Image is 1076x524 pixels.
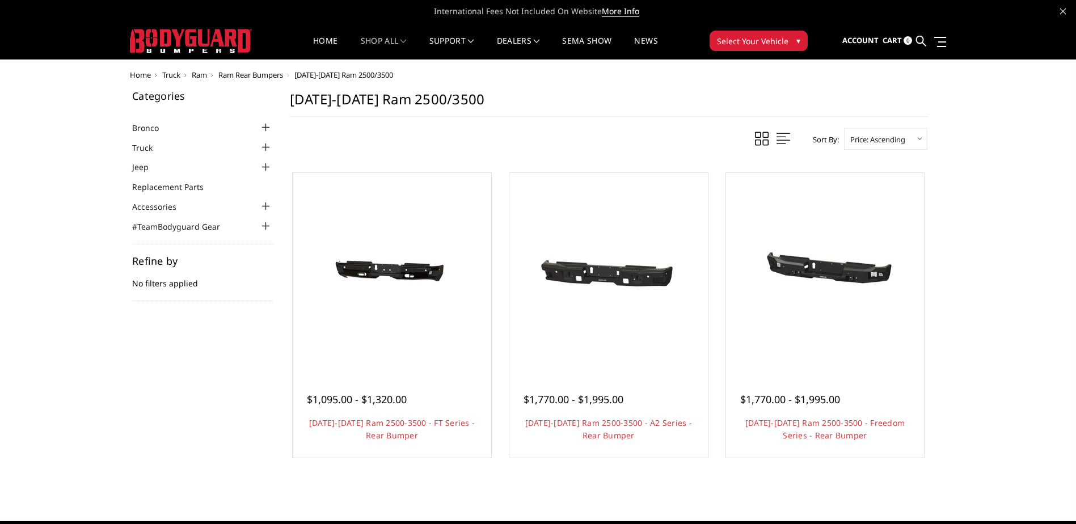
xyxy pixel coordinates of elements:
a: 2019-2025 Ram 2500-3500 - A2 Series - Rear Bumper 2019-2025 Ram 2500-3500 - A2 Series - Rear Bumper [512,176,705,369]
a: SEMA Show [562,37,611,59]
a: shop all [361,37,407,59]
a: Cart 0 [883,26,912,56]
a: Ram Rear Bumpers [218,70,283,80]
a: Ram [192,70,207,80]
h5: Categories [132,91,273,101]
a: Jeep [132,161,163,173]
button: Select Your Vehicle [710,31,808,51]
span: $1,095.00 - $1,320.00 [307,392,407,406]
a: Home [313,37,337,59]
img: BODYGUARD BUMPERS [130,29,252,53]
span: Select Your Vehicle [717,35,788,47]
a: Support [429,37,474,59]
a: Home [130,70,151,80]
a: Account [842,26,879,56]
a: Bronco [132,122,173,134]
a: Dealers [497,37,540,59]
a: News [634,37,657,59]
a: [DATE]-[DATE] Ram 2500-3500 - Freedom Series - Rear Bumper [745,417,905,441]
span: [DATE]-[DATE] Ram 2500/3500 [294,70,393,80]
a: Truck [132,142,167,154]
img: 2019-2025 Ram 2500-3500 - A2 Series - Rear Bumper [518,231,699,313]
label: Sort By: [807,131,839,148]
a: 2019-2025 Ram 2500-3500 - Freedom Series - Rear Bumper 2019-2025 Ram 2500-3500 - Freedom Series -... [729,176,922,369]
a: 2019-2025 Ram 2500-3500 - FT Series - Rear Bumper 2019-2025 Ram 2500-3500 - FT Series - Rear Bumper [296,176,488,369]
a: [DATE]-[DATE] Ram 2500-3500 - FT Series - Rear Bumper [309,417,475,441]
a: Accessories [132,201,191,213]
a: Replacement Parts [132,181,218,193]
span: 0 [904,36,912,45]
span: Account [842,35,879,45]
h1: [DATE]-[DATE] Ram 2500/3500 [290,91,927,117]
a: Truck [162,70,180,80]
a: #TeamBodyguard Gear [132,221,234,233]
span: $1,770.00 - $1,995.00 [740,392,840,406]
h5: Refine by [132,256,273,266]
a: [DATE]-[DATE] Ram 2500-3500 - A2 Series - Rear Bumper [525,417,692,441]
span: $1,770.00 - $1,995.00 [524,392,623,406]
span: ▾ [796,35,800,47]
div: No filters applied [132,256,273,301]
a: More Info [602,6,639,17]
span: Cart [883,35,902,45]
